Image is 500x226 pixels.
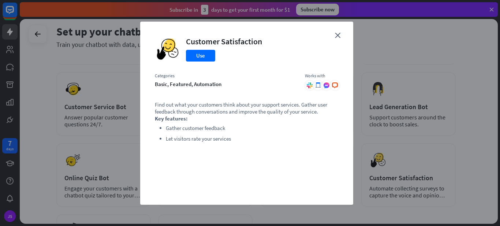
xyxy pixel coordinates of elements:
[166,134,339,143] li: Let visitors rate your services
[6,3,28,25] button: Open LiveChat chat widget
[155,81,298,88] div: basic, featured, automation
[155,36,180,62] img: Customer Satisfaction
[305,73,339,79] div: Works with
[155,115,188,122] strong: Key features:
[155,73,298,79] div: Categories
[335,33,340,38] i: close
[186,36,262,47] div: Customer Satisfaction
[155,101,339,115] p: Find out what your customers think about your support services. Gather user feedback through conv...
[186,50,215,62] button: Use
[166,124,339,133] li: Gather customer feedback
